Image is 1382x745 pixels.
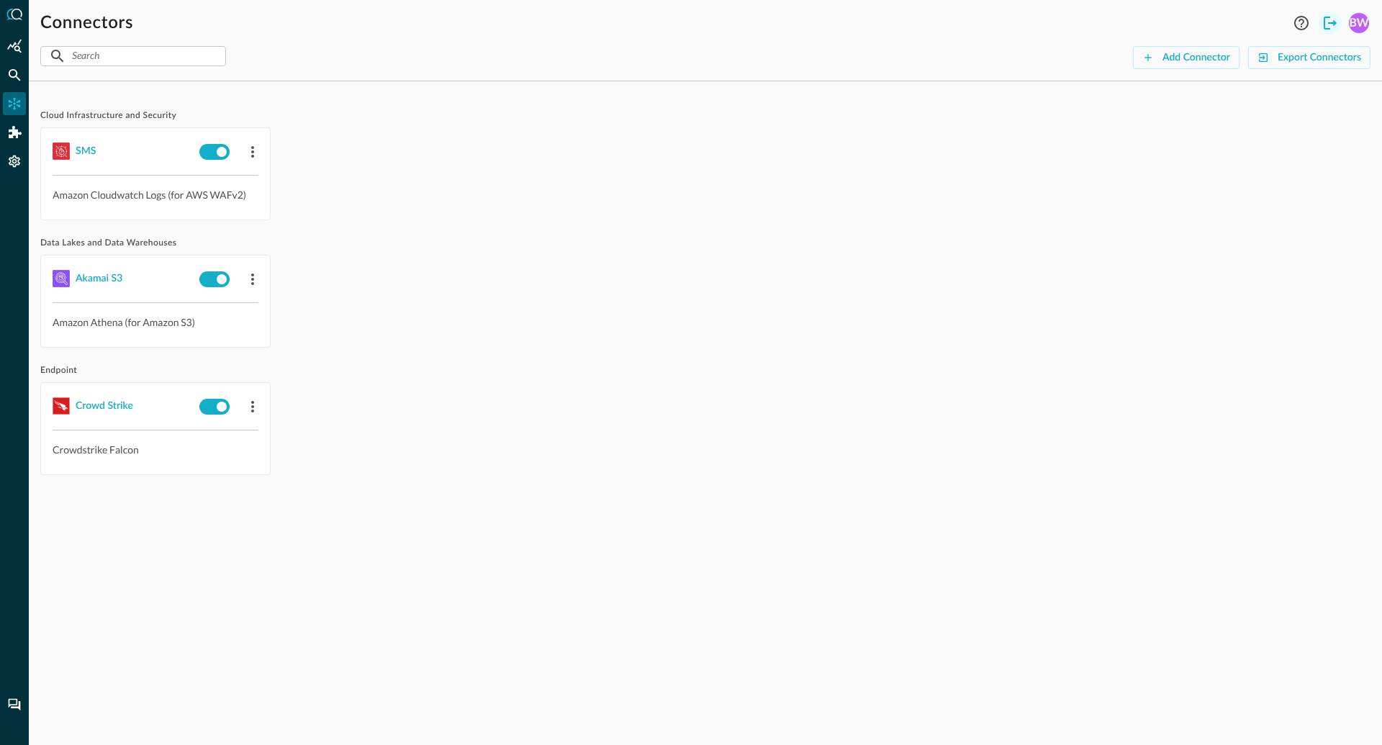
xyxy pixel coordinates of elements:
button: Help [1290,12,1313,35]
button: Export Connectors [1248,46,1370,69]
div: Crowd Strike [76,397,133,415]
div: Federated Search [3,63,26,86]
div: Chat [3,693,26,716]
div: Summary Insights [3,35,26,58]
button: Akamai S3 [76,267,122,290]
div: Settings [3,150,26,173]
h1: Connectors [40,12,133,35]
img: AWSAthena.svg [53,270,70,287]
button: Logout [1319,12,1342,35]
img: CrowdStrikeFalcon.svg [53,397,70,415]
p: Amazon Cloudwatch Logs (for AWS WAFv2) [53,187,258,202]
span: Data Lakes and Data Warehouses [40,238,1370,249]
span: Endpoint [40,365,1370,376]
div: SMS [76,143,96,161]
div: BW [1349,13,1369,33]
div: Connectors [3,92,26,115]
button: SMS [76,140,96,163]
button: Add Connector [1133,46,1239,69]
img: AWSCloudWatchLogs.svg [53,143,70,160]
button: Crowd Strike [76,394,133,417]
div: Addons [4,121,27,144]
div: Export Connectors [1278,49,1361,67]
input: Search [72,42,193,69]
div: Akamai S3 [76,270,122,288]
div: Add Connector [1162,49,1230,67]
p: Amazon Athena (for Amazon S3) [53,315,258,330]
span: Cloud Infrastructure and Security [40,110,1370,122]
p: Crowdstrike Falcon [53,442,258,457]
